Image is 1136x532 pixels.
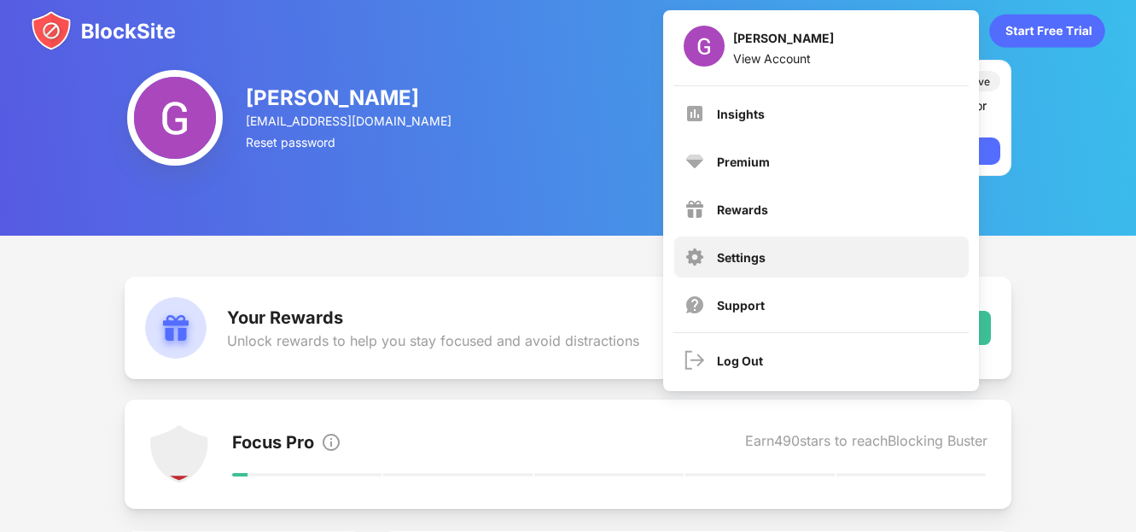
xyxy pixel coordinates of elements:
div: [PERSON_NAME] [246,85,454,110]
img: info.svg [321,432,341,453]
div: animation [989,14,1105,48]
div: Focus Pro [232,432,314,456]
img: menu-insights.svg [685,103,705,124]
img: points-level-1.svg [149,424,210,485]
div: Insights [717,107,765,121]
div: Log Out [717,354,763,368]
img: menu-settings.svg [685,247,705,267]
div: Unlock rewards to help you stay focused and avoid distractions [227,332,639,349]
img: ACg8ocI_QwKHm7UJfcrJ81UliBc9ms9YXo1X1O7MpGwnUsRnqKm2sg=s96-c [684,26,725,67]
div: Settings [717,250,766,265]
div: Reset password [246,135,454,149]
img: menu-rewards.svg [685,199,705,219]
img: ACg8ocI_QwKHm7UJfcrJ81UliBc9ms9YXo1X1O7MpGwnUsRnqKm2sg=s96-c [127,70,223,166]
div: Rewards [717,202,768,217]
div: View Account [733,51,834,66]
div: [PERSON_NAME] [733,31,834,51]
div: Support [717,298,765,313]
img: logout.svg [685,350,705,371]
img: blocksite-icon.svg [31,10,176,51]
img: support.svg [685,295,705,315]
div: Earn 490 stars to reach Blocking Buster [745,432,987,456]
div: Premium [717,155,770,169]
div: [EMAIL_ADDRESS][DOMAIN_NAME] [246,114,454,128]
img: rewards.svg [145,297,207,359]
div: Your Rewards [227,307,639,328]
img: premium.svg [685,151,705,172]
